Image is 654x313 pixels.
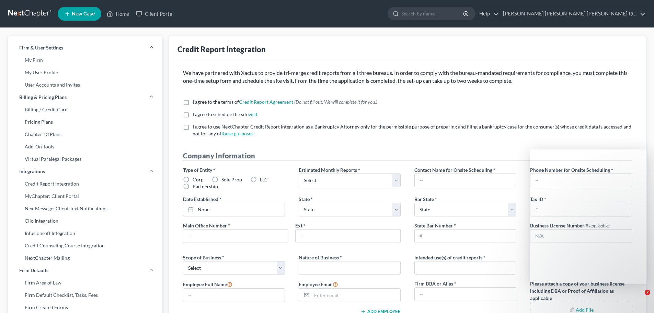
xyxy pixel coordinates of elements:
span: Nature of Business [299,255,339,260]
label: Please attach a copy of your business license including DBA or Proof of Affiliation as applicable [530,280,632,302]
input: -- [415,288,516,301]
span: I agree to use NextChapter Credit Report Integration as a Bankruptcy Attorney only for the permis... [193,124,631,136]
a: visit [249,111,257,117]
a: Virtual Paralegal Packages [8,153,162,165]
span: Contact Name for Onsite Scheduling [414,167,492,173]
span: New Case [72,11,95,16]
span: Billing & Pricing Plans [19,94,67,101]
a: NextChapter Mailing [8,252,162,264]
a: User Accounts and Invites [8,79,162,91]
a: My User Profile [8,66,162,79]
span: Date Established [183,196,218,202]
a: Client Portal [133,8,177,20]
span: LLC [260,177,268,182]
span: Sole Prop [221,177,242,182]
a: Billing & Pricing Plans [8,91,162,103]
a: Firm Default Checklist, Tasks, Fees [8,289,162,301]
input: Search by name... [401,7,464,20]
a: Billing / Credit Card [8,103,162,116]
input: -- [296,230,400,243]
span: Ext [295,223,302,228]
span: (Do not fill out. We will complete it for you.) [294,99,377,105]
input: Enter email... [312,289,400,302]
span: Corp [193,177,204,182]
a: Infusionsoft Integration [8,227,162,239]
iframe: Intercom live chat message [530,149,647,284]
a: [PERSON_NAME] [PERSON_NAME] [PERSON_NAME] P,C. [500,8,645,20]
label: Employee Full Name [183,280,232,288]
a: Firm & User Settings [8,42,162,54]
input: -- [415,174,516,187]
a: None [183,203,285,216]
a: Home [103,8,133,20]
a: MyChapter: Client Portal [8,190,162,202]
a: these purposes [221,131,253,136]
a: Help [476,8,499,20]
a: Pricing Plans [8,116,162,128]
h4: Company Information [183,151,632,161]
span: Main Office Number [183,223,227,228]
input: -- [183,230,288,243]
div: Credit Report Integration [177,44,266,54]
input: # [415,230,516,243]
a: Credit Counseling Course Integration [8,239,162,252]
span: Estimated Monthly Reports [299,167,357,173]
span: Intended use(s) of credit reports [414,255,482,260]
span: Bar State [414,196,434,202]
a: Chapter 13 Plans [8,128,162,141]
p: We have partnered with Xactus to provide tri-merge credit reports from all three bureaus. In orde... [183,69,632,85]
span: I agree to schedule the site [193,111,249,117]
span: Partnership [193,183,218,189]
span: State [299,196,310,202]
iframe: Intercom live chat [631,290,647,306]
span: 2 [645,290,650,295]
span: Firm & User Settings [19,44,63,51]
label: Employee Email [299,280,338,288]
a: Add-On Tools [8,141,162,153]
a: NextMessage: Client Text Notifications [8,202,162,215]
span: Firm DBA or Alias [414,281,453,287]
input: -- [183,289,285,302]
span: I agree to the terms of [193,99,239,105]
a: Integrations [8,165,162,178]
a: Clio Integration [8,215,162,227]
a: My Firm [8,54,162,66]
span: Type of Entity [183,167,212,173]
a: Firm Defaults [8,264,162,277]
span: State Bar Number [414,223,453,228]
span: Scope of Business [183,255,221,260]
a: Credit Report Integration [8,178,162,190]
span: Integrations [19,168,45,175]
a: Firm Area of Law [8,277,162,289]
span: Firm Defaults [19,267,48,274]
a: Credit Report Agreement [239,99,293,105]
